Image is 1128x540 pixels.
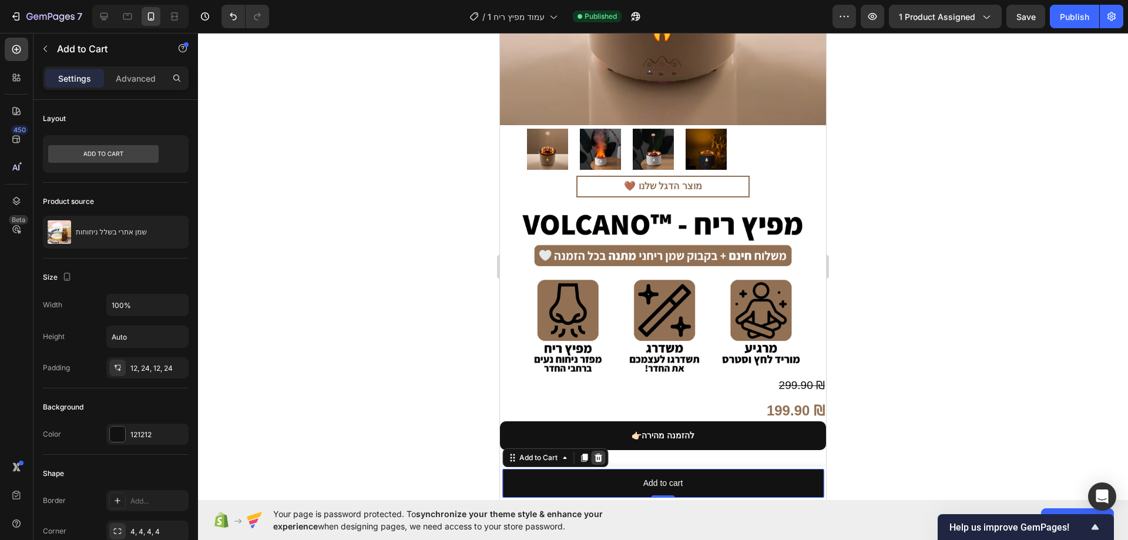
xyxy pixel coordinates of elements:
input: Auto [107,294,188,316]
span: synchronize your theme style & enhance your experience [273,509,603,531]
div: Color [43,429,61,440]
span: Published [585,11,617,22]
iframe: Design area [500,33,826,500]
div: Publish [1060,11,1089,23]
button: 1 product assigned [889,5,1002,28]
div: Padding [43,363,70,373]
span: / [482,11,485,23]
div: Undo/Redo [221,5,269,28]
div: Shape [43,468,64,479]
div: Width [43,300,62,310]
button: Publish [1050,5,1099,28]
p: שמן אתרי בשלל ניחוחות [76,228,147,236]
span: Help us improve GemPages! [949,522,1088,533]
div: Border [43,495,66,506]
button: Save [1006,5,1045,28]
button: Allow access [1041,508,1114,532]
div: Size [43,270,74,286]
div: Corner [43,526,66,536]
p: Settings [58,72,91,85]
span: Save [1016,12,1036,22]
div: Add... [130,496,186,507]
span: עמוד מפיץ ריח 1 [488,11,545,23]
p: Advanced [116,72,156,85]
div: 121212 [130,430,186,440]
div: 12, 24, 12, 24 [130,363,186,374]
div: Product source [43,196,94,207]
span: Your page is password protected. To when designing pages, we need access to your store password. [273,508,649,532]
button: 7 [5,5,88,28]
input: Auto [107,326,188,347]
div: 4, 4, 4, 4 [130,526,186,537]
p: 7 [77,9,82,24]
div: Layout [43,113,66,124]
p: Add to Cart [57,42,157,56]
div: Background [43,402,83,412]
span: 1 product assigned [899,11,975,23]
div: Height [43,331,65,342]
img: product feature img [48,220,71,244]
div: Beta [9,215,28,224]
button: Show survey - Help us improve GemPages! [949,520,1102,534]
div: Open Intercom Messenger [1088,482,1116,511]
div: 450 [11,125,28,135]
